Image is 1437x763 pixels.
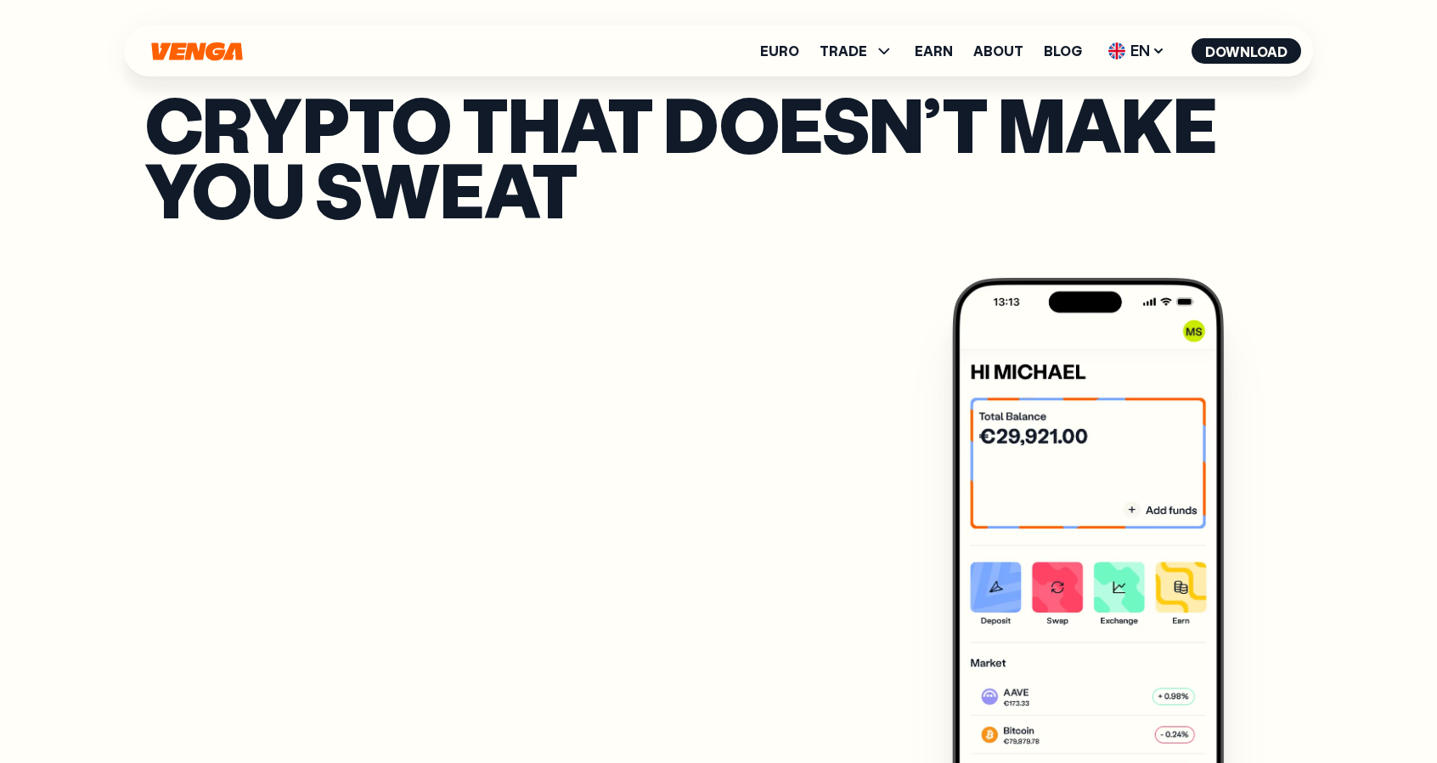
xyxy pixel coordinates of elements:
[1044,44,1082,58] a: Blog
[820,44,867,58] span: TRADE
[144,91,1293,221] p: Crypto that doesn’t make you sweat
[1192,38,1301,64] button: Download
[973,44,1023,58] a: About
[915,44,953,58] a: Earn
[1102,37,1171,65] span: EN
[1108,42,1125,59] img: flag-uk
[149,42,245,61] svg: Home
[820,41,894,61] span: TRADE
[760,44,799,58] a: Euro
